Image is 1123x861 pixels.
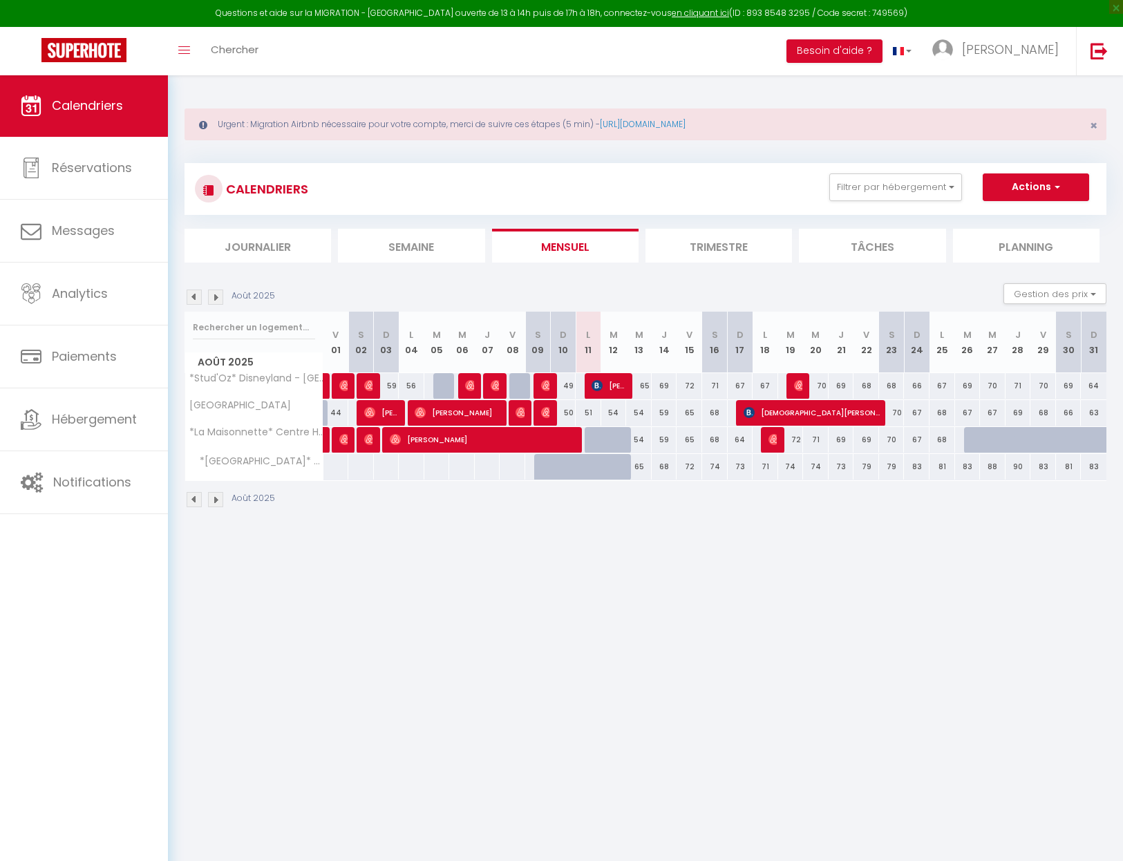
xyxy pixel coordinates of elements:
th: 02 [348,312,374,373]
p: Août 2025 [232,290,275,303]
li: Mensuel [492,229,639,263]
span: Paiements [52,348,117,365]
div: 68 [853,373,879,399]
li: Journalier [185,229,331,263]
div: 67 [980,400,1006,426]
div: 66 [1056,400,1082,426]
div: 71 [1006,373,1031,399]
span: × [1090,117,1097,134]
th: 12 [601,312,627,373]
span: [PERSON_NAME] [516,399,524,426]
div: 65 [677,427,702,453]
th: 25 [929,312,955,373]
div: 73 [728,454,753,480]
div: 68 [929,427,955,453]
th: 22 [853,312,879,373]
p: Août 2025 [232,492,275,505]
div: 68 [702,400,728,426]
div: 83 [1030,454,1056,480]
div: 70 [980,373,1006,399]
input: Rechercher un logement... [193,315,315,340]
th: 06 [449,312,475,373]
abbr: S [535,328,541,341]
abbr: D [383,328,390,341]
div: 69 [652,373,677,399]
a: en cliquant ici [672,7,729,19]
div: 71 [702,373,728,399]
div: 67 [728,373,753,399]
span: Réservations [52,159,132,176]
button: Besoin d'aide ? [786,39,883,63]
abbr: J [1015,328,1021,341]
a: [URL][DOMAIN_NAME] [600,118,686,130]
abbr: S [1066,328,1072,341]
span: [PERSON_NAME] [364,426,372,453]
th: 10 [551,312,576,373]
div: 65 [677,400,702,426]
button: Filtrer par hébergement [829,173,962,201]
span: [PERSON_NAME] [768,426,777,453]
div: 83 [904,454,929,480]
th: 01 [323,312,349,373]
div: 74 [778,454,804,480]
div: 72 [677,373,702,399]
div: 65 [626,373,652,399]
span: [PERSON_NAME] [364,399,398,426]
li: Trimestre [645,229,792,263]
abbr: L [409,328,413,341]
div: 50 [551,400,576,426]
div: 72 [677,454,702,480]
th: 04 [399,312,424,373]
div: 71 [803,427,829,453]
span: [GEOGRAPHIC_DATA] [187,400,291,410]
th: 30 [1056,312,1082,373]
div: 79 [853,454,879,480]
div: 59 [652,400,677,426]
abbr: V [1040,328,1046,341]
th: 24 [904,312,929,373]
div: 67 [904,427,929,453]
div: 68 [1030,400,1056,426]
div: 73 [829,454,854,480]
span: [PERSON_NAME] [541,399,549,426]
div: 69 [955,373,981,399]
th: 18 [753,312,778,373]
div: 71 [753,454,778,480]
div: 59 [652,427,677,453]
div: 83 [955,454,981,480]
div: 54 [626,400,652,426]
div: 64 [1081,373,1106,399]
th: 07 [475,312,500,373]
div: 69 [1006,400,1031,426]
div: 59 [374,373,399,399]
h3: CALENDRIERS [223,173,308,205]
abbr: D [1091,328,1097,341]
img: Super Booking [41,38,126,62]
abbr: D [914,328,921,341]
div: 81 [929,454,955,480]
th: 28 [1006,312,1031,373]
abbr: D [560,328,567,341]
a: Chercher [200,27,269,75]
button: Gestion des prix [1003,283,1106,304]
div: 67 [753,373,778,399]
span: Notifications [53,473,131,491]
th: 23 [879,312,905,373]
span: [PERSON_NAME] [339,426,348,453]
div: 65 [626,454,652,480]
div: 64 [728,427,753,453]
th: 14 [652,312,677,373]
div: 74 [702,454,728,480]
div: 67 [955,400,981,426]
abbr: D [737,328,744,341]
abbr: V [509,328,516,341]
img: ... [932,39,953,60]
div: Urgent : Migration Airbnb nécessaire pour votre compte, merci de suivre ces étapes (5 min) - [185,108,1106,140]
span: Calendriers [52,97,123,114]
span: [PERSON_NAME] [415,399,500,426]
th: 26 [955,312,981,373]
span: Salem Debbiche [364,372,372,399]
li: Planning [953,229,1100,263]
abbr: M [458,328,466,341]
th: 17 [728,312,753,373]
